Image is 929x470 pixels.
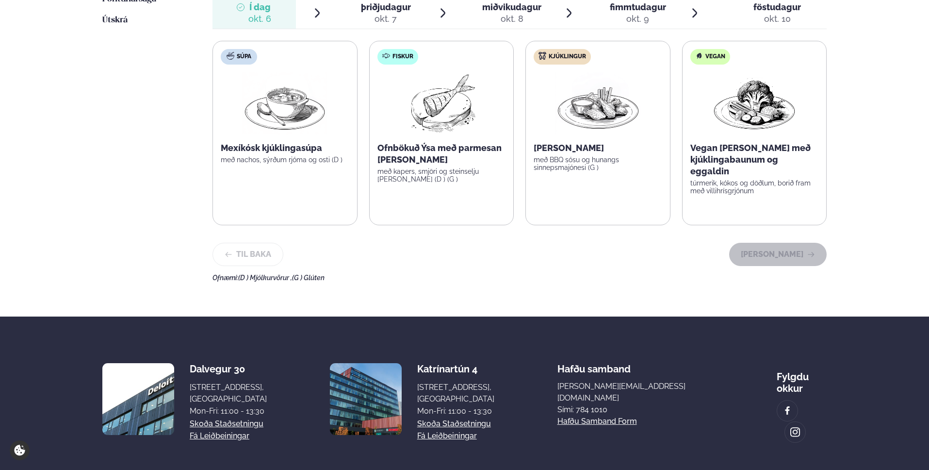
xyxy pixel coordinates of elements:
[690,179,819,195] p: túrmerik, kókos og döðlum, borið fram með villihrísgrjónum
[557,381,714,404] a: [PERSON_NAME][EMAIL_ADDRESS][DOMAIN_NAME]
[377,168,506,183] p: með kapers, smjöri og steinselju [PERSON_NAME] (D ) (G )
[417,382,494,405] div: [STREET_ADDRESS], [GEOGRAPHIC_DATA]
[777,401,798,421] a: image alt
[417,363,494,375] div: Katrínartún 4
[753,2,801,12] span: föstudagur
[534,142,662,154] p: [PERSON_NAME]
[238,274,292,282] span: (D ) Mjólkurvörur ,
[10,440,30,460] a: Cookie settings
[392,53,413,61] span: Fiskur
[248,1,271,13] span: Í dag
[482,13,541,25] div: okt. 8
[398,72,484,134] img: Fish.png
[482,2,541,12] span: miðvikudagur
[361,2,411,12] span: þriðjudagur
[417,418,491,430] a: Skoða staðsetningu
[557,416,637,427] a: Hafðu samband form
[292,274,325,282] span: (G ) Glúten
[190,418,263,430] a: Skoða staðsetningu
[538,52,546,60] img: chicken.svg
[382,52,390,60] img: fish.svg
[212,274,827,282] div: Ofnæmi:
[361,13,411,25] div: okt. 7
[102,15,128,26] a: Útskrá
[557,404,714,416] p: Sími: 784 1010
[417,405,494,417] div: Mon-Fri: 11:00 - 13:30
[695,52,703,60] img: Vegan.svg
[190,363,267,375] div: Dalvegur 30
[729,243,827,266] button: [PERSON_NAME]
[190,382,267,405] div: [STREET_ADDRESS], [GEOGRAPHIC_DATA]
[102,16,128,24] span: Útskrá
[712,72,797,134] img: Vegan.png
[777,363,827,394] div: Fylgdu okkur
[221,142,349,154] p: Mexíkósk kjúklingasúpa
[330,363,402,435] img: image alt
[705,53,725,61] span: Vegan
[237,53,251,61] span: Súpa
[753,13,801,25] div: okt. 10
[557,355,631,375] span: Hafðu samband
[782,405,793,417] img: image alt
[417,430,477,442] a: Fá leiðbeiningar
[534,156,662,171] p: með BBQ sósu og hunangs sinnepsmajónesi (G )
[190,405,267,417] div: Mon-Fri: 11:00 - 13:30
[610,2,666,12] span: fimmtudagur
[221,156,349,164] p: með nachos, sýrðum rjóma og osti (D )
[248,13,271,25] div: okt. 6
[790,427,800,438] img: image alt
[212,243,283,266] button: Til baka
[555,72,640,134] img: Chicken-wings-legs.png
[227,52,234,60] img: soup.svg
[242,72,327,134] img: Soup.png
[549,53,586,61] span: Kjúklingur
[690,142,819,177] p: Vegan [PERSON_NAME] með kjúklingabaunum og eggaldin
[377,142,506,166] p: Ofnbökuð Ýsa með parmesan [PERSON_NAME]
[190,430,249,442] a: Fá leiðbeiningar
[785,422,805,442] a: image alt
[102,363,174,435] img: image alt
[610,13,666,25] div: okt. 9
